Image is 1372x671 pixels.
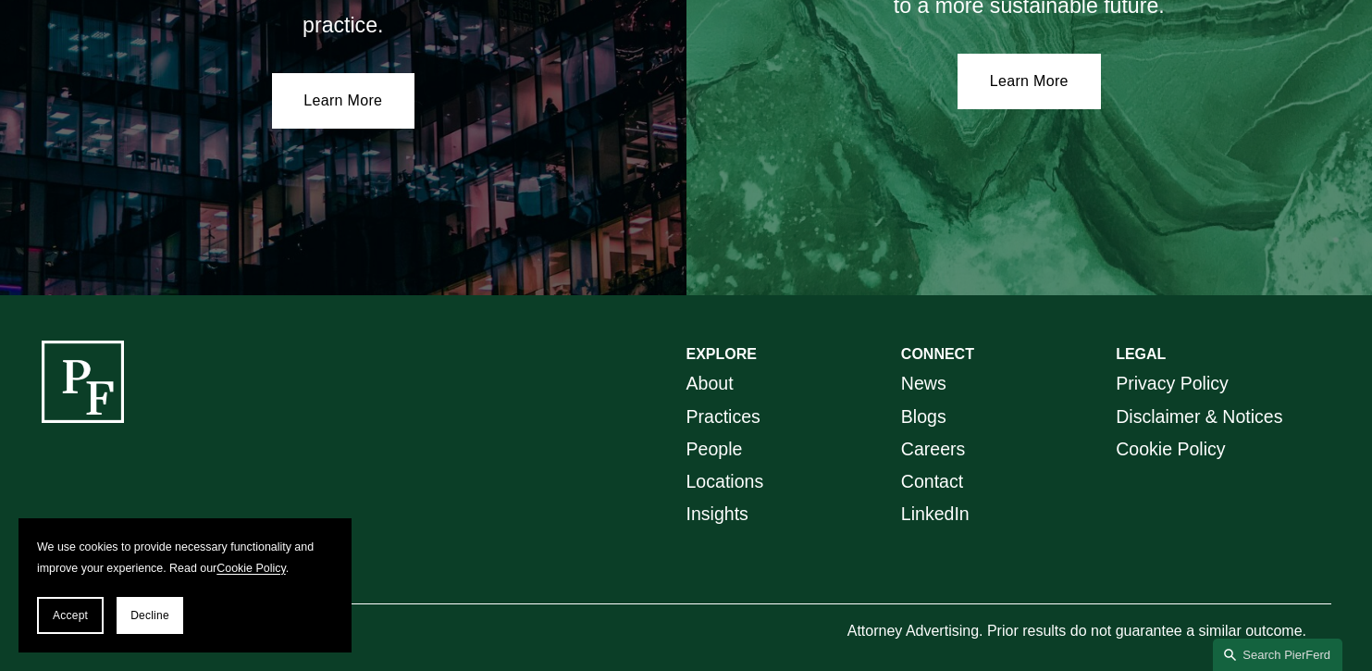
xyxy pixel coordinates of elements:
a: Cookie Policy [1116,433,1225,466]
a: Insights [686,498,748,530]
a: Learn More [272,73,415,129]
a: People [686,433,743,466]
strong: LEGAL [1116,346,1166,362]
a: Search this site [1213,639,1342,671]
strong: EXPLORE [686,346,757,362]
a: Locations [686,466,764,498]
a: About [686,367,734,400]
span: Decline [130,609,169,622]
a: News [901,367,946,400]
a: Privacy Policy [1116,367,1229,400]
a: Careers [901,433,966,466]
a: Blogs [901,401,946,433]
section: Cookie banner [19,518,352,652]
button: Decline [117,597,183,634]
a: Learn More [958,54,1101,109]
a: Contact [901,466,963,498]
button: Accept [37,597,104,634]
span: Accept [53,609,88,622]
p: We use cookies to provide necessary functionality and improve your experience. Read our . [37,537,333,578]
a: Disclaimer & Notices [1116,401,1282,433]
strong: CONNECT [901,346,974,362]
p: Attorney Advertising. Prior results do not guarantee a similar outcome. [847,618,1331,645]
a: Cookie Policy [216,562,285,575]
a: LinkedIn [901,498,970,530]
a: Practices [686,401,760,433]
